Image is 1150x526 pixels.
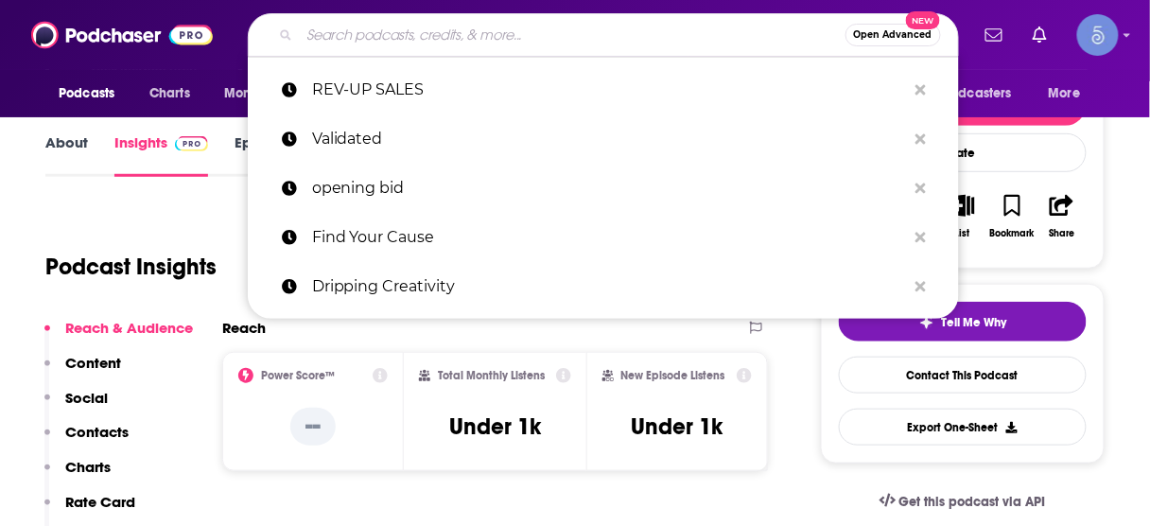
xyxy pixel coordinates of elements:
a: Contact This Podcast [839,357,1087,394]
button: Charts [44,458,111,493]
p: Social [65,389,108,407]
h3: Under 1k [631,412,723,441]
a: InsightsPodchaser Pro [114,133,208,177]
a: Find Your Cause [248,213,959,262]
button: Open AdvancedNew [845,24,941,46]
div: Bookmark [990,228,1035,239]
a: Show notifications dropdown [1025,19,1054,51]
a: Show notifications dropdown [978,19,1010,51]
span: Get this podcast via API [899,494,1046,510]
p: Content [65,354,121,372]
h2: New Episode Listens [621,369,725,382]
div: List [955,228,970,239]
h3: Under 1k [449,412,541,441]
a: Validated [248,114,959,164]
button: Bookmark [987,183,1037,251]
a: About [45,133,88,177]
p: Reach & Audience [65,319,193,337]
p: Find Your Cause [312,213,906,262]
button: open menu [211,76,316,112]
h2: Reach [222,319,266,337]
span: New [906,11,940,29]
div: Share [1049,228,1074,239]
span: Logged in as Spiral5-G1 [1077,14,1119,56]
button: open menu [909,76,1039,112]
button: open menu [45,76,139,112]
button: tell me why sparkleTell Me Why [839,302,1087,342]
p: opening bid [312,164,906,213]
button: Share [1037,183,1087,251]
span: More [1049,80,1081,107]
button: Content [44,354,121,389]
p: Rate Card [65,493,135,511]
p: REV-UP SALES [312,65,906,114]
span: Podcasts [59,80,114,107]
span: Open Advanced [854,30,932,40]
img: tell me why sparkle [919,315,934,330]
p: Dripping Creativity [312,262,906,311]
h2: Power Score™ [261,369,335,382]
span: Monitoring [224,80,291,107]
p: Contacts [65,423,129,441]
button: open menu [1036,76,1105,112]
button: Reach & Audience [44,319,193,354]
img: Podchaser - Follow, Share and Rate Podcasts [31,17,213,53]
p: Validated [312,114,906,164]
input: Search podcasts, credits, & more... [300,20,845,50]
a: REV-UP SALES [248,65,959,114]
img: Podchaser Pro [175,136,208,151]
button: Social [44,389,108,424]
a: Get this podcast via API [864,479,1061,525]
a: Episodes70 [235,133,323,177]
img: User Profile [1077,14,1119,56]
span: Tell Me Why [942,315,1007,330]
h1: Podcast Insights [45,253,217,281]
h2: Total Monthly Listens [438,369,545,382]
button: Show profile menu [1077,14,1119,56]
button: Contacts [44,423,129,458]
div: Search podcasts, credits, & more... [248,13,959,57]
p: -- [290,408,336,446]
button: Export One-Sheet [839,409,1087,446]
a: Dripping Creativity [248,262,959,311]
div: Rate [839,133,1087,172]
a: opening bid [248,164,959,213]
a: Charts [137,76,201,112]
span: For Podcasters [921,80,1012,107]
p: Charts [65,458,111,476]
span: Charts [149,80,190,107]
button: List [938,183,987,251]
